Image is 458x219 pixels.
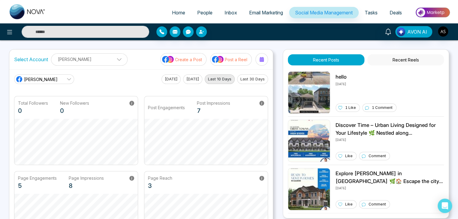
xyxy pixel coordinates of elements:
[369,202,386,207] p: Comment
[10,4,46,19] img: Nova CRM Logo
[289,7,359,18] a: Social Media Management
[148,104,185,111] p: Post Engagements
[395,26,432,37] button: AVON AI
[197,100,230,106] p: Post Impressions
[160,53,206,66] button: social-media-iconCreate a Post
[225,56,247,63] p: Post a Reel
[162,55,174,63] img: social-media-icon
[372,105,393,110] p: 1 Comment
[407,28,427,35] span: AVON AI
[166,7,191,18] a: Home
[18,100,48,106] p: Total Followers
[210,53,252,66] button: social-media-iconPost a Reel
[336,73,396,81] p: hello
[365,10,378,16] span: Tasks
[397,28,405,36] img: Lead Flow
[345,105,356,110] p: 1 Like
[336,81,396,86] p: [DATE]
[197,10,212,16] span: People
[183,74,202,84] button: [DATE]
[369,153,386,159] p: Comment
[336,185,444,190] p: [DATE]
[384,7,408,18] a: Deals
[336,137,444,142] p: [DATE]
[18,181,57,190] p: 5
[18,175,57,181] p: Page Engagements
[367,54,444,65] button: Recent Reels
[218,7,243,18] a: Inbox
[288,168,330,210] img: Unable to load img.
[295,10,353,16] span: Social Media Management
[438,199,452,213] div: Open Intercom Messenger
[411,6,454,19] img: Market-place.gif
[237,74,268,84] button: Last 30 Days
[60,100,89,106] p: New Followers
[212,55,224,63] img: social-media-icon
[288,120,330,162] img: Unable to load img.
[359,7,384,18] a: Tasks
[288,54,364,65] button: Recent Posts
[345,202,353,207] p: Like
[438,26,448,37] img: User Avatar
[172,10,185,16] span: Home
[243,7,289,18] a: Email Marketing
[14,56,48,63] label: Select Account
[191,7,218,18] a: People
[197,106,230,115] p: 7
[69,181,104,190] p: 8
[161,74,181,84] button: [DATE]
[175,56,202,63] p: Create a Post
[345,153,353,159] p: Like
[69,175,104,181] p: Page Impressions
[148,181,172,190] p: 3
[24,76,58,82] span: [PERSON_NAME]
[249,10,283,16] span: Email Marketing
[60,106,89,115] p: 0
[336,121,444,137] p: Discover Time – Urban Living Designed for Your Lifestyle 🌿 Nestled along [GEOGRAPHIC_DATA] in [GE...
[205,74,235,84] button: Last 10 Days
[148,175,172,181] p: Page Reach
[336,170,444,185] p: Explore [PERSON_NAME] in [GEOGRAPHIC_DATA] 🌿🏠 Escape the city and settle into a peaceful communit...
[390,10,402,16] span: Deals
[224,10,237,16] span: Inbox
[18,106,48,115] p: 0
[288,71,330,114] img: Unable to load img.
[55,54,124,64] p: [PERSON_NAME]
